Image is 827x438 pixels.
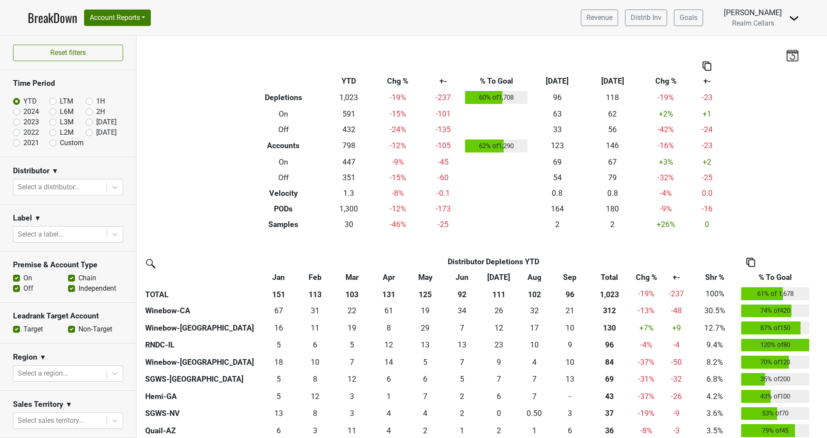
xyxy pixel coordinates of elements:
td: 100% [690,285,739,302]
td: +26 % [640,217,692,232]
td: -19 % [372,89,423,106]
td: -25 [692,170,722,185]
th: Mar: activate to sort column ascending [334,269,371,285]
button: Account Reports [84,10,151,26]
td: 4.582 [444,371,481,388]
div: 32 [519,305,550,316]
div: -50 [664,357,688,368]
div: 18 [262,357,295,368]
td: 123 [530,137,585,155]
td: 5.418 [407,354,444,371]
th: 312.001 [588,302,630,320]
div: 6 [409,373,442,385]
img: Copy to clipboard [703,62,711,71]
div: +9 [664,322,688,334]
td: -9 % [640,201,692,217]
label: Off [23,283,33,294]
td: -23 [692,89,722,106]
div: 29 [409,322,442,334]
label: 2023 [23,117,39,127]
td: 11.833 [334,371,371,388]
div: 31 [299,305,332,316]
th: [DATE] [530,73,585,89]
td: -16 % [640,137,692,155]
th: Depletions [241,89,326,106]
td: 31.5 [517,302,551,320]
div: 4 [519,357,550,368]
div: 7 [482,373,515,385]
div: 5 [409,357,442,368]
td: 5.08 [260,337,297,354]
td: -19 % [640,89,692,106]
td: 7.334 [517,388,551,405]
td: -32 % [640,170,692,185]
td: 1,300 [326,201,372,217]
div: 10 [299,357,332,368]
td: 13.167 [444,337,481,354]
td: -45 [423,154,463,170]
div: 10 [554,322,586,334]
div: 6 [482,391,515,402]
td: 591 [326,106,372,122]
td: -135 [423,122,463,137]
div: 312 [590,305,628,316]
td: -0.1 [423,185,463,201]
span: Realm Cellars [732,19,774,27]
div: 10 [519,339,550,350]
td: 1,023 [326,89,372,106]
label: YTD [23,96,37,107]
th: 151 [260,285,297,302]
td: -4 % [640,185,692,201]
td: 12.083 [297,388,334,405]
td: -24 % [372,122,423,137]
td: -15 % [372,170,423,185]
td: 10.082 [552,319,589,337]
div: 43 [590,391,628,402]
span: ▼ [52,166,59,176]
th: 96.330 [588,337,630,354]
td: -37 % [630,388,663,405]
th: Accounts [241,137,326,155]
th: &nbsp;: activate to sort column ascending [143,269,260,285]
td: 1.3 [326,185,372,201]
th: 113 [297,285,334,302]
div: 7 [409,391,442,402]
div: 7 [519,373,550,385]
td: -15 % [372,106,423,122]
td: 8.088 [370,319,407,337]
a: Distrib Inv [625,10,667,26]
td: 22.834 [481,337,518,354]
th: On [241,154,326,170]
h3: Premise & Account Type [13,260,123,269]
td: -46 % [372,217,423,232]
td: 798 [326,137,372,155]
label: L2M [60,127,74,138]
td: -173 [423,201,463,217]
label: [DATE] [96,127,117,138]
th: Off [241,170,326,185]
td: 9 [552,337,589,354]
td: 0 [692,217,722,232]
div: 17 [519,322,550,334]
th: % To Goal: activate to sort column ascending [739,269,811,285]
td: 5.831 [370,371,407,388]
td: 5.833 [481,388,518,405]
td: 9.502 [297,354,334,371]
td: 30.5% [690,302,739,320]
div: 67 [262,305,295,316]
td: 7.173 [444,354,481,371]
td: 12.7% [690,319,739,337]
th: 43.418 [588,388,630,405]
th: SGWS-NV [143,405,260,422]
label: 1H [96,96,105,107]
div: 6 [299,339,332,350]
div: 9 [554,339,586,350]
td: 4.2% [690,388,739,405]
label: Target [23,324,43,334]
th: On [241,106,326,122]
span: ▼ [34,213,41,224]
td: 0.0 [692,185,722,201]
td: 0.8 [585,185,640,201]
td: 5.001 [260,388,297,405]
td: 6.917 [517,371,551,388]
